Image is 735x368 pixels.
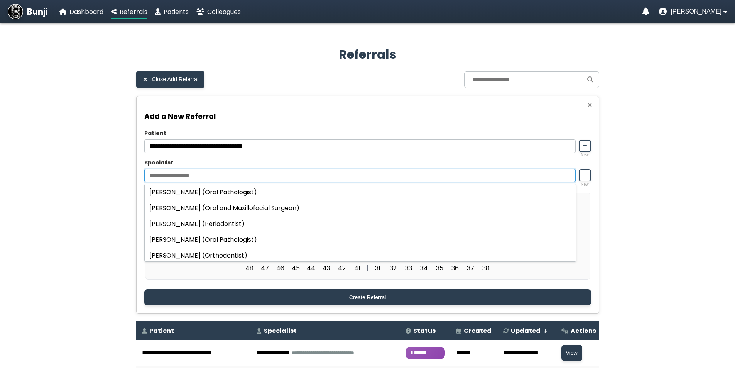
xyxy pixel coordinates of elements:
span: 41 [350,262,364,275]
span: 34 [417,262,431,275]
button: Close [585,100,595,110]
a: Notifications [642,8,649,15]
a: Colleagues [196,7,241,17]
span: 48 [242,262,256,275]
span: 38 [479,262,493,275]
button: Create Referral [144,289,591,305]
span: 46 [273,262,287,275]
th: Patient [136,321,251,340]
span: Close Add Referral [152,76,199,83]
a: Referrals [111,7,147,17]
span: 33 [402,262,416,275]
th: Status [400,321,451,340]
span: 32 [386,262,400,275]
span: [PERSON_NAME] [671,8,721,15]
div: [PERSON_NAME] (Oral and Maxillofacial Surgeon) [145,200,576,216]
h3: Add a New Referral [144,111,591,122]
span: Colleagues [207,7,241,16]
span: Dashboard [69,7,103,16]
img: Bunji Dental Referral Management [8,4,23,19]
span: 35 [433,262,446,275]
span: 44 [304,262,318,275]
div: [PERSON_NAME] (Oral Pathologist) [145,184,576,200]
th: Actions [556,321,602,340]
span: 47 [258,262,272,275]
th: Updated [497,321,555,340]
a: Bunji [8,4,48,19]
button: User menu [659,8,727,15]
span: Referrals [120,7,147,16]
div: [PERSON_NAME] (Periodontist) [145,216,576,232]
h2: Referrals [136,45,599,64]
span: 31 [371,262,385,275]
div: | [364,263,371,273]
th: Created [451,321,497,340]
span: 45 [289,262,302,275]
span: 36 [448,262,462,275]
div: [PERSON_NAME] (Oral Pathologist) [145,232,576,248]
div: [PERSON_NAME] (Orthodontist) [145,248,576,263]
span: 43 [319,262,333,275]
a: Dashboard [59,7,103,17]
label: Patient [144,129,591,137]
span: Patients [164,7,189,16]
button: View [561,345,582,361]
th: Specialist [251,321,400,340]
span: Bunji [27,5,48,18]
button: Close Add Referral [136,71,205,88]
a: Patients [155,7,189,17]
span: 37 [463,262,477,275]
label: Specialist [144,159,591,167]
span: 42 [335,262,349,275]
